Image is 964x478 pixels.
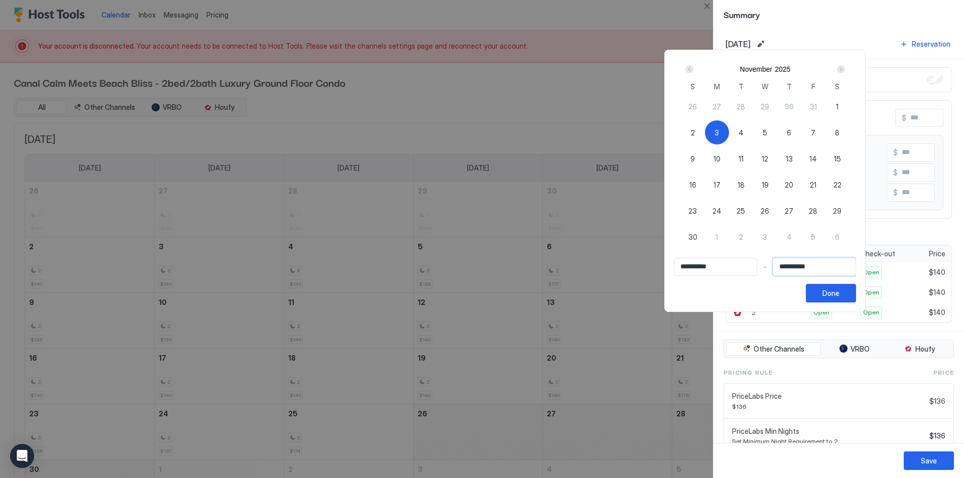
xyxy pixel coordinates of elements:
button: 26 [681,94,705,118]
button: 31 [801,94,825,118]
span: 27 [712,101,721,112]
button: 29 [825,199,850,223]
button: 2 [681,120,705,144]
span: 27 [785,206,793,216]
span: M [714,81,720,92]
span: 10 [713,153,720,164]
button: 28 [729,94,753,118]
span: 14 [809,153,817,164]
button: 4 [729,120,753,144]
button: 8 [825,120,850,144]
button: 9 [681,146,705,171]
button: 30 [681,225,705,249]
button: Done [806,284,856,302]
button: 17 [705,173,729,197]
span: 26 [761,206,769,216]
button: 14 [801,146,825,171]
button: 11 [729,146,753,171]
span: 20 [785,180,793,190]
span: 28 [737,101,745,112]
span: 5 [811,232,815,242]
button: 4 [777,225,801,249]
span: 30 [688,232,697,242]
span: 22 [833,180,841,190]
span: W [762,81,768,92]
span: 19 [762,180,769,190]
span: S [835,81,839,92]
button: 29 [753,94,777,118]
span: 4 [739,127,744,138]
button: 5 [801,225,825,249]
button: 26 [753,199,777,223]
button: 10 [705,146,729,171]
span: 12 [762,153,768,164]
input: Input Field [773,258,856,275]
button: 3 [753,225,777,249]
span: 30 [785,101,794,112]
span: 13 [786,153,793,164]
span: 24 [712,206,721,216]
button: 20 [777,173,801,197]
span: 11 [739,153,744,164]
span: 7 [811,127,815,138]
button: 2 [729,225,753,249]
div: Done [822,288,839,298]
span: F [811,81,815,92]
button: 5 [753,120,777,144]
button: 3 [705,120,729,144]
span: 2 [691,127,695,138]
button: 22 [825,173,850,197]
span: 5 [763,127,767,138]
span: 3 [763,232,767,242]
button: 15 [825,146,850,171]
span: 1 [715,232,718,242]
button: 21 [801,173,825,197]
span: 6 [787,127,791,138]
span: - [763,262,767,271]
span: 17 [713,180,720,190]
span: 28 [809,206,817,216]
div: Open Intercom Messenger [10,444,34,468]
span: 18 [738,180,745,190]
button: Prev [683,63,697,75]
span: 23 [688,206,697,216]
span: 26 [688,101,697,112]
span: 25 [737,206,745,216]
button: 18 [729,173,753,197]
button: 27 [777,199,801,223]
button: 19 [753,173,777,197]
span: 2 [739,232,743,242]
input: Input Field [674,258,757,275]
button: 25 [729,199,753,223]
span: 8 [835,127,839,138]
span: 9 [690,153,695,164]
button: 2025 [775,65,790,73]
span: 31 [810,101,817,112]
button: 24 [705,199,729,223]
button: Next [833,63,847,75]
span: S [690,81,695,92]
button: 6 [777,120,801,144]
button: 27 [705,94,729,118]
button: November [740,65,773,73]
span: 16 [689,180,696,190]
span: 4 [787,232,792,242]
span: 3 [714,127,719,138]
span: T [739,81,744,92]
button: 6 [825,225,850,249]
button: 13 [777,146,801,171]
span: 29 [761,101,769,112]
button: 16 [681,173,705,197]
button: 28 [801,199,825,223]
span: 29 [833,206,841,216]
span: 1 [836,101,838,112]
button: 30 [777,94,801,118]
span: 15 [834,153,841,164]
span: T [787,81,792,92]
button: 23 [681,199,705,223]
button: 1 [705,225,729,249]
span: 21 [810,180,816,190]
button: 7 [801,120,825,144]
